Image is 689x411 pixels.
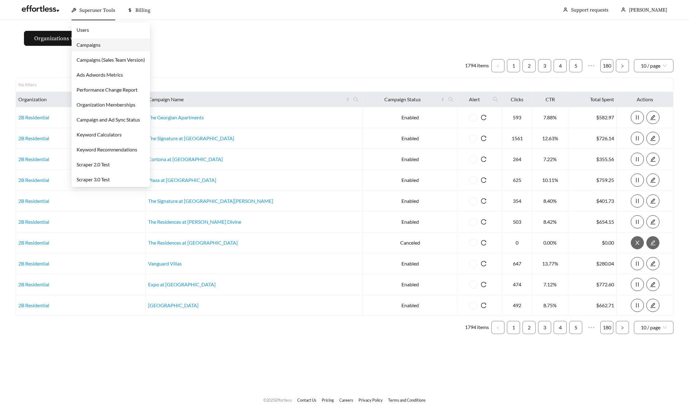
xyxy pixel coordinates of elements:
td: 1561 [502,128,532,149]
button: edit [646,278,659,291]
li: 2 [523,59,536,72]
span: reload [477,219,490,225]
li: 4 [554,321,567,334]
li: Previous Page [491,321,504,334]
a: Pricing [322,398,334,403]
a: 2B Residential [18,177,49,183]
td: 8.75% [532,295,568,316]
td: $726.14 [568,128,617,149]
a: The Signature at [GEOGRAPHIC_DATA][PERSON_NAME] [148,198,273,204]
button: left [491,321,504,334]
td: 0.00% [532,232,568,253]
button: edit [646,174,659,187]
li: 2 [523,321,536,334]
a: 2 [523,60,535,72]
a: edit [646,260,659,266]
a: edit [646,156,659,162]
li: Next Page [616,59,629,72]
button: pause [631,278,644,291]
li: 5 [569,321,582,334]
td: Enabled [363,191,458,212]
span: ••• [585,321,598,334]
button: edit [646,299,659,312]
a: 180 [601,60,613,72]
button: reload [477,194,490,208]
a: 2B Residential [18,240,49,246]
a: Expo at [GEOGRAPHIC_DATA] [148,281,216,287]
a: edit [646,302,659,308]
span: pause [631,219,644,225]
a: 5 [569,60,582,72]
button: edit [646,153,659,166]
td: 8.42% [532,212,568,232]
button: pause [631,111,644,124]
span: pause [631,282,644,287]
a: edit [646,281,659,287]
button: Organizations without campaigns [24,31,129,46]
span: search [493,97,498,102]
td: 264 [502,149,532,170]
button: edit [646,236,659,249]
button: reload [477,257,490,270]
a: 5 [569,321,582,334]
span: Organizations without campaigns [34,34,118,43]
span: reload [477,115,490,120]
span: pause [631,156,644,162]
a: 2B Residential [18,135,49,141]
span: edit [647,303,659,308]
td: Enabled [363,295,458,316]
td: $355.56 [568,149,617,170]
li: 5 [569,59,582,72]
button: edit [646,257,659,270]
button: reload [477,174,490,187]
span: search [353,97,359,102]
a: edit [646,177,659,183]
a: The Signature at [GEOGRAPHIC_DATA] [148,135,234,141]
button: edit [646,132,659,145]
td: $280.04 [568,253,617,274]
span: pause [631,198,644,204]
td: Enabled [363,107,458,128]
li: Previous Page [491,59,504,72]
span: reload [477,136,490,141]
button: right [616,321,629,334]
td: 7.12% [532,274,568,295]
td: 647 [502,253,532,274]
a: edit [646,114,659,120]
td: Enabled [363,149,458,170]
td: 7.22% [532,149,568,170]
span: edit [647,115,659,120]
td: Enabled [363,170,458,191]
span: [PERSON_NAME] [629,7,667,13]
span: 10 / page [641,60,667,72]
span: reload [477,282,490,287]
span: pause [631,177,644,183]
li: 1794 items [465,321,489,334]
span: © 2025 Effortless [263,398,292,403]
li: 180 [600,59,613,72]
td: 8.40% [532,191,568,212]
th: Clicks [502,92,532,107]
td: $662.71 [568,295,617,316]
th: CTR [532,92,568,107]
a: The Georgian Apartments [148,114,204,120]
li: 1 [507,321,520,334]
button: reload [477,278,490,291]
span: right [621,64,624,68]
a: The Residences at [GEOGRAPHIC_DATA] [148,240,238,246]
span: search [448,97,454,102]
li: 1794 items [465,59,489,72]
td: 10.11% [532,170,568,191]
a: 2B Residential [18,219,49,225]
div: Page Size [634,59,673,72]
span: Campaign Name [148,96,345,103]
a: Privacy Policy [359,398,383,403]
a: Plaza at [GEOGRAPHIC_DATA] [148,177,216,183]
button: reload [477,299,490,312]
span: reload [477,303,490,308]
td: $654.15 [568,212,617,232]
span: edit [647,136,659,141]
li: Next Page [616,321,629,334]
span: search [490,94,501,104]
button: edit [646,215,659,228]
